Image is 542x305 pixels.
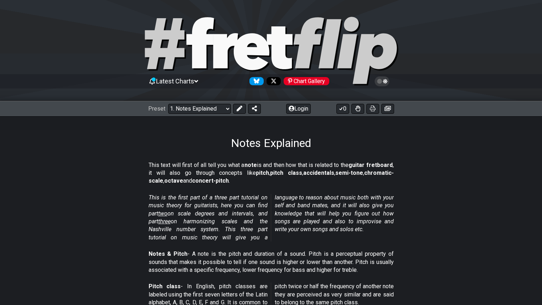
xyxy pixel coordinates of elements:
strong: note [244,162,257,168]
strong: concert-pitch [192,177,229,184]
button: Login [286,104,311,114]
button: Toggle Dexterity for all fretkits [351,104,364,114]
strong: Notes & Pitch [149,250,187,257]
strong: pitch [256,169,269,176]
p: This text will first of all tell you what a is and then how that is related to the , it will also... [149,161,394,185]
div: Chart Gallery [284,77,329,85]
strong: accidentals [303,169,334,176]
a: Follow #fretflip at X [264,77,281,85]
strong: octave [164,177,183,184]
p: - A note is the pitch and duration of a sound. Pitch is a perceptual property of sounds that make... [149,250,394,274]
strong: guitar fretboard [349,162,393,168]
strong: pitch class [270,169,302,176]
strong: semi-tone [335,169,363,176]
h1: Notes Explained [231,136,311,150]
a: #fretflip at Pinterest [281,77,329,85]
em: This is the first part of a three part tutorial on music theory for guitarists, here you can find... [149,194,394,241]
span: three [158,218,171,225]
button: Edit Preset [233,104,246,114]
span: Preset [148,105,165,112]
button: Share Preset [248,104,261,114]
strong: Pitch class [149,283,181,290]
select: Preset [168,104,231,114]
button: Create image [381,104,394,114]
span: Toggle light / dark theme [378,78,386,85]
button: 0 [336,104,349,114]
span: Latest Charts [156,77,194,85]
button: Print [366,104,379,114]
a: Follow #fretflip at Bluesky [247,77,264,85]
span: two [158,210,167,217]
